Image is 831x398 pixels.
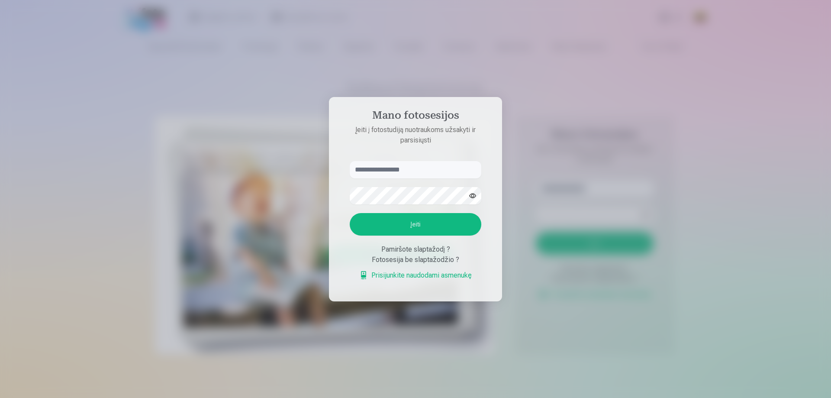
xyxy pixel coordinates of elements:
[359,270,472,281] a: Prisijunkite naudodami asmenukę
[350,244,481,255] div: Pamiršote slaptažodį ?
[350,213,481,236] button: Įeiti
[341,125,490,146] p: Įeiti į fotostudiją nuotraukoms užsakyti ir parsisiųsti
[341,109,490,125] h4: Mano fotosesijos
[350,255,481,265] div: Fotosesija be slaptažodžio ?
